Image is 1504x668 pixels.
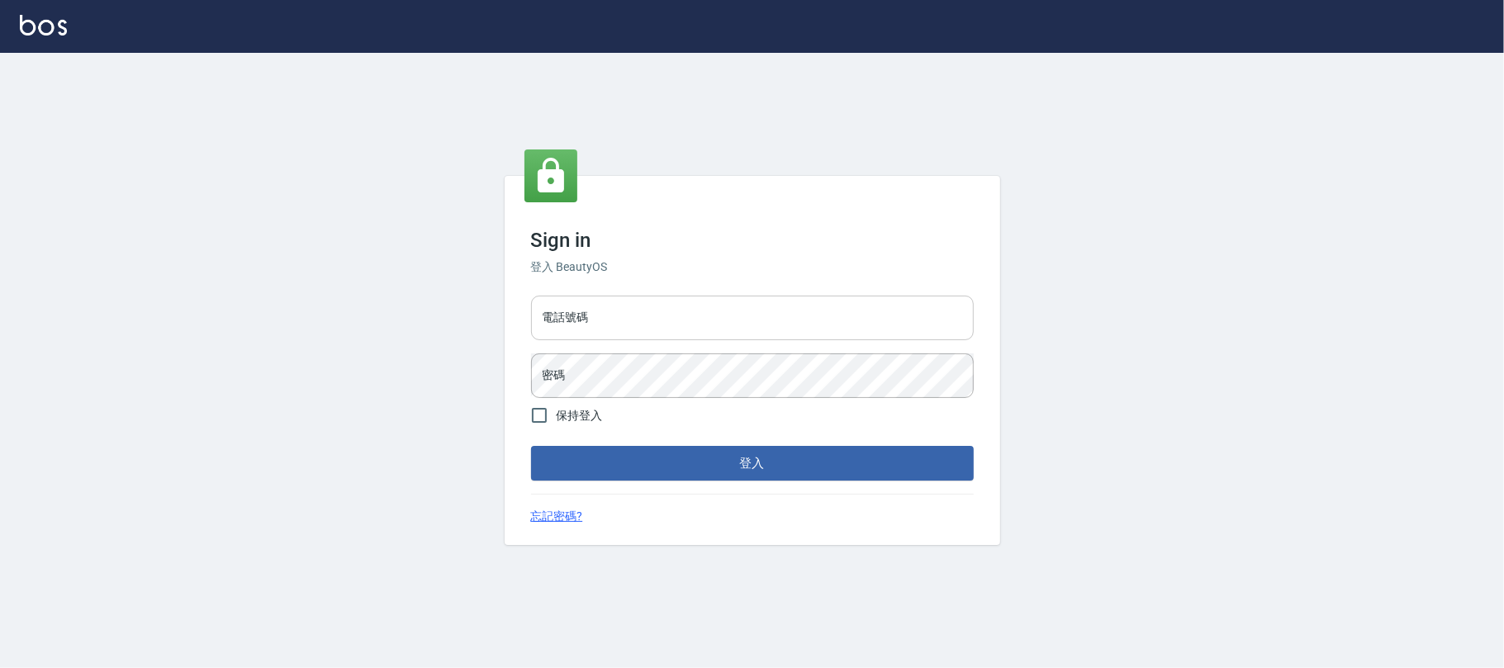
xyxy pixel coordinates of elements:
[557,407,603,424] span: 保持登入
[531,229,974,252] h3: Sign in
[531,446,974,481] button: 登入
[531,258,974,276] h6: 登入 BeautyOS
[20,15,67,36] img: Logo
[531,508,583,525] a: 忘記密碼?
